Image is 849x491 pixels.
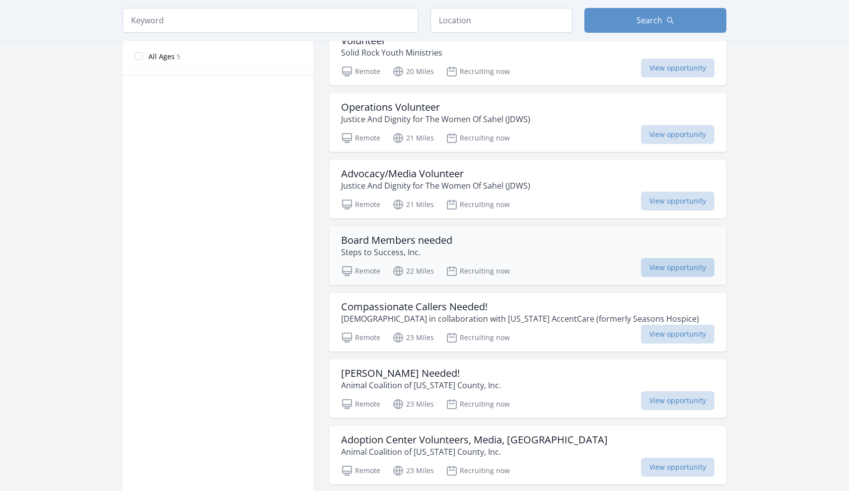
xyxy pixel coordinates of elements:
[341,332,380,344] p: Remote
[177,53,180,61] span: 5
[341,313,699,325] p: [DEMOGRAPHIC_DATA] in collaboration with [US_STATE] AccentCare (formerly Seasons Hospice)
[341,265,380,277] p: Remote
[329,160,726,218] a: Advocacy/Media Volunteer Justice And Dignity for The Women Of Sahel (JDWS) Remote 21 Miles Recrui...
[641,458,714,477] span: View opportunity
[341,199,380,210] p: Remote
[341,180,530,192] p: Justice And Dignity for The Women Of Sahel (JDWS)
[341,234,452,246] h3: Board Members needed
[341,379,501,391] p: Animal Coalition of [US_STATE] County, Inc.
[148,52,175,62] span: All Ages
[329,93,726,152] a: Operations Volunteer Justice And Dignity for The Women Of Sahel (JDWS) Remote 21 Miles Recruiting...
[641,192,714,210] span: View opportunity
[341,246,452,258] p: Steps to Success, Inc.
[584,8,726,33] button: Search
[341,398,380,410] p: Remote
[641,391,714,410] span: View opportunity
[341,35,442,47] h3: Volunteer
[329,27,726,85] a: Volunteer Solid Rock Youth Ministries Remote 20 Miles Recruiting now View opportunity
[329,426,726,485] a: Adoption Center Volunteers, Media, [GEOGRAPHIC_DATA] Animal Coalition of [US_STATE] County, Inc. ...
[341,66,380,77] p: Remote
[392,66,434,77] p: 20 Miles
[341,101,530,113] h3: Operations Volunteer
[641,258,714,277] span: View opportunity
[430,8,572,33] input: Location
[392,132,434,144] p: 21 Miles
[446,66,510,77] p: Recruiting now
[329,293,726,351] a: Compassionate Callers Needed! [DEMOGRAPHIC_DATA] in collaboration with [US_STATE] AccentCare (for...
[392,265,434,277] p: 22 Miles
[446,465,510,477] p: Recruiting now
[641,59,714,77] span: View opportunity
[341,465,380,477] p: Remote
[341,113,530,125] p: Justice And Dignity for The Women Of Sahel (JDWS)
[341,168,530,180] h3: Advocacy/Media Volunteer
[341,446,608,458] p: Animal Coalition of [US_STATE] County, Inc.
[392,398,434,410] p: 23 Miles
[123,8,419,33] input: Keyword
[392,465,434,477] p: 23 Miles
[341,367,501,379] h3: [PERSON_NAME] Needed!
[637,14,662,26] span: Search
[446,265,510,277] p: Recruiting now
[135,52,142,60] input: All Ages 5
[392,199,434,210] p: 21 Miles
[446,398,510,410] p: Recruiting now
[392,332,434,344] p: 23 Miles
[446,332,510,344] p: Recruiting now
[329,359,726,418] a: [PERSON_NAME] Needed! Animal Coalition of [US_STATE] County, Inc. Remote 23 Miles Recruiting now ...
[641,125,714,144] span: View opportunity
[641,325,714,344] span: View opportunity
[341,132,380,144] p: Remote
[341,47,442,59] p: Solid Rock Youth Ministries
[341,301,699,313] h3: Compassionate Callers Needed!
[329,226,726,285] a: Board Members needed Steps to Success, Inc. Remote 22 Miles Recruiting now View opportunity
[341,434,608,446] h3: Adoption Center Volunteers, Media, [GEOGRAPHIC_DATA]
[446,132,510,144] p: Recruiting now
[446,199,510,210] p: Recruiting now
